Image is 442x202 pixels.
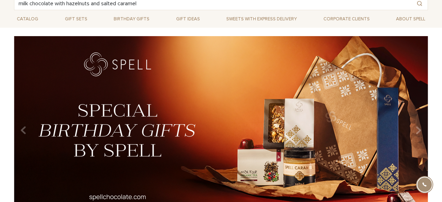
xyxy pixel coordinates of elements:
[14,14,41,25] a: Catalog
[62,14,90,25] a: Gift sets
[223,13,300,25] a: Sweets with express delivery
[173,14,203,25] a: Gift ideas
[321,14,373,25] a: Corporate clients
[111,14,152,25] a: Birthday gifts
[393,14,428,25] a: About Spell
